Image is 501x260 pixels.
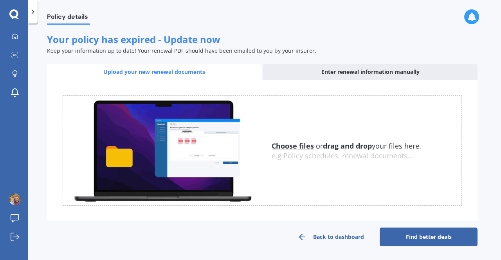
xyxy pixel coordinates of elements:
[9,194,21,205] img: AAcHTtda_JWByEL0NfLr9Yn5r9HLC7_9HS4gBeH322zoVySAZ7w=s96-c
[47,33,220,46] span: Your policy has expired - Update now
[63,96,262,206] img: upload.de96410c8ce839c3fdd5.gif
[272,141,421,151] span: or your files here.
[272,152,461,160] div: e.g Policy schedules, renewal documents...
[47,47,316,54] span: Keep your information up to date! Your renewal PDF should have been emailed to you by your insurer.
[263,64,478,80] div: Enter renewal information manually
[272,141,314,151] u: Choose files
[47,13,90,23] span: Policy details
[47,64,261,80] div: Upload your new renewal documents
[380,228,478,246] a: Find better deals
[282,228,380,246] a: Back to dashboard
[323,141,372,151] b: drag and drop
